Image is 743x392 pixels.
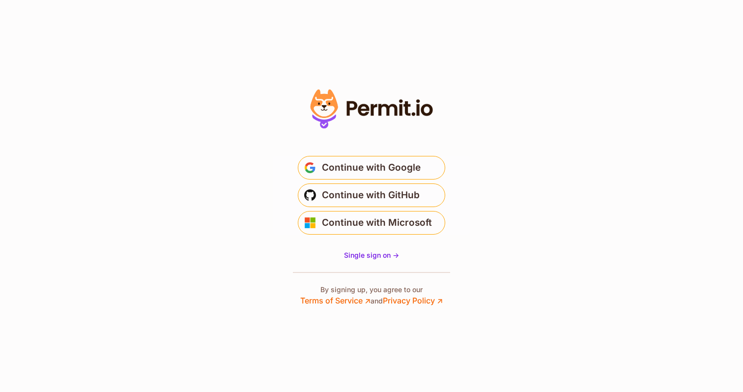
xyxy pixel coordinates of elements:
[344,250,399,260] a: Single sign on ->
[322,187,420,203] span: Continue with GitHub
[344,251,399,259] span: Single sign on ->
[383,296,443,305] a: Privacy Policy ↗
[298,183,445,207] button: Continue with GitHub
[322,160,421,176] span: Continue with Google
[322,215,432,231] span: Continue with Microsoft
[300,296,371,305] a: Terms of Service ↗
[298,211,445,235] button: Continue with Microsoft
[300,285,443,306] p: By signing up, you agree to our and
[298,156,445,180] button: Continue with Google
